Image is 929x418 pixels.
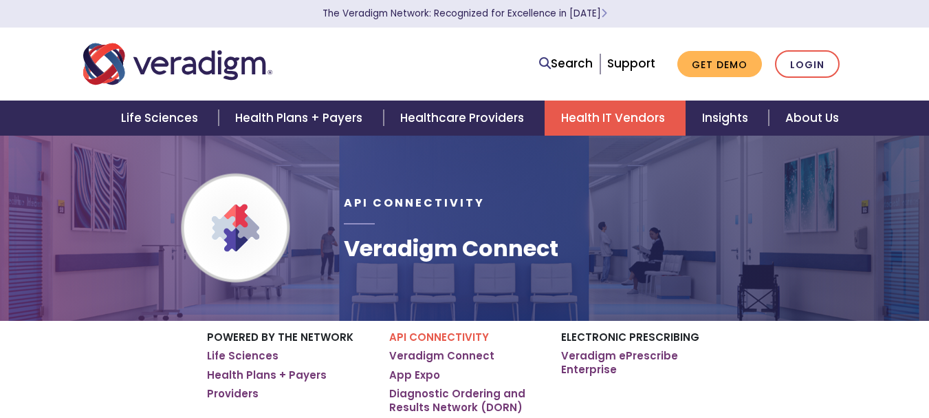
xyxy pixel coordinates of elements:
[344,236,558,262] h1: Veradigm Connect
[601,7,607,20] span: Learn More
[775,50,840,79] a: Login
[384,101,545,136] a: Healthcare Providers
[219,101,383,136] a: Health Plans + Payers
[344,195,485,211] span: API Connectivity
[561,349,723,376] a: Veradigm ePrescribe Enterprise
[207,368,327,382] a: Health Plans + Payers
[769,101,855,136] a: About Us
[677,51,762,78] a: Get Demo
[105,101,219,136] a: Life Sciences
[389,368,440,382] a: App Expo
[207,387,259,401] a: Providers
[207,349,278,363] a: Life Sciences
[545,101,686,136] a: Health IT Vendors
[323,7,607,20] a: The Veradigm Network: Recognized for Excellence in [DATE]Learn More
[686,101,769,136] a: Insights
[389,387,540,414] a: Diagnostic Ordering and Results Network (DORN)
[607,55,655,72] a: Support
[539,54,593,73] a: Search
[389,349,494,363] a: Veradigm Connect
[83,41,272,87] img: Veradigm logo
